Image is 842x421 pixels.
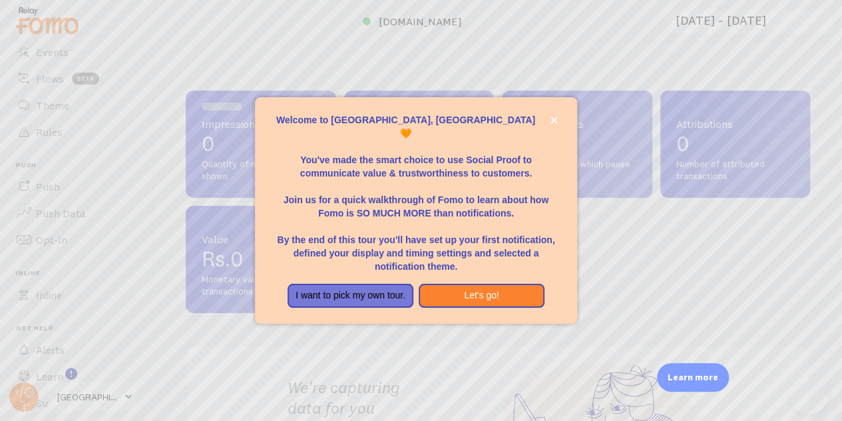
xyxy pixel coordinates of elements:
[271,180,561,220] p: Join us for a quick walkthrough of Fomo to learn about how Fomo is SO MUCH MORE than notifications.
[255,97,577,324] div: Welcome to Fomo, Vibe Plaza 🧡You&amp;#39;ve made the smart choice to use Social Proof to communic...
[668,371,718,384] p: Learn more
[271,113,561,140] p: Welcome to [GEOGRAPHIC_DATA], [GEOGRAPHIC_DATA] 🧡
[657,363,729,392] div: Learn more
[271,140,561,180] p: You've made the smart choice to use Social Proof to communicate value & trustworthiness to custom...
[547,113,561,127] button: close,
[271,220,561,273] p: By the end of this tour you'll have set up your first notification, defined your display and timi...
[419,284,544,308] button: Let's go!
[288,284,413,308] button: I want to pick my own tour.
